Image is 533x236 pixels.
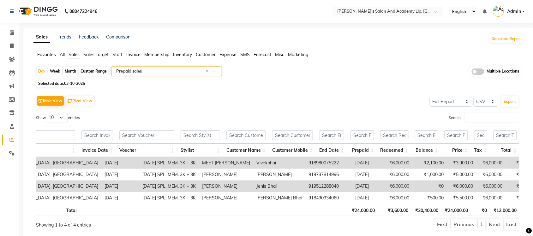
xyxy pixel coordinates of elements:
td: 919737814996 [305,169,352,180]
td: 918980075222 [305,157,352,169]
td: [DATE] [352,169,383,180]
span: SMS [240,52,250,57]
td: [PERSON_NAME] [199,180,253,192]
th: ₹20,400.00 [412,204,441,216]
td: [DATE] SPL. MEM. 3K + 3K [139,180,199,192]
a: Comparison [106,34,130,40]
td: ₹500.00 [413,192,447,204]
input: Search Balance [415,130,438,140]
td: [DATE] SPL. MEM. 3K + 3K [139,169,199,180]
td: [DATE] [352,157,383,169]
td: ₹5,500.00 [447,192,476,204]
button: Export [501,96,519,107]
th: ₹0 [471,204,490,216]
th: Total: activate to sort column ascending [490,144,520,157]
button: Generate Report [490,34,524,43]
td: [PERSON_NAME] [199,192,253,204]
img: pivot.png [68,99,72,103]
td: ₹5,000.00 [447,169,476,180]
th: ₹24,000.00 [441,204,471,216]
th: Prepaid: activate to sort column ascending [347,144,377,157]
td: Jenis Bhai [253,180,305,192]
input: Search: [464,113,519,122]
span: 03-10-2025 [64,81,85,86]
span: Customer [196,52,216,57]
span: Sales [69,52,80,57]
img: logo [16,3,59,20]
div: Month [63,67,78,76]
th: Tax: activate to sort column ascending [471,144,490,157]
th: Redeemed: activate to sort column ascending [377,144,412,157]
td: [DATE] SPL. MEM. 3K + 3K [139,157,199,169]
td: [PERSON_NAME] Bhai [253,192,305,204]
a: Feedback [79,34,99,40]
input: Search Price [445,130,468,140]
th: Customer Mobile: activate to sort column ascending [269,144,316,157]
td: ₹6,000.00 [383,157,413,169]
a: Sales [33,32,50,43]
th: ₹3,600.00 [378,204,412,216]
td: [PERSON_NAME] [253,169,305,180]
span: Selected date: [37,80,87,87]
div: Showing 1 to 4 of 4 entries [36,218,232,228]
input: Search End Date [319,130,344,140]
span: Inventory [173,52,192,57]
td: 919512288040 [305,180,352,192]
th: ₹24,000.00 [348,204,378,216]
td: ₹0 [506,169,525,180]
span: Invoice [126,52,141,57]
input: Search Invoice Date [81,130,113,140]
div: Day [37,67,47,76]
span: Admin [507,8,521,15]
span: Favorites [37,52,56,57]
b: 08047224946 [69,3,97,20]
td: [DATE] [352,192,383,204]
td: ₹1,000.00 [413,169,447,180]
input: Search Stylist [181,130,220,140]
td: ₹0 [506,157,525,169]
a: Trends [58,34,71,40]
td: ₹0 [506,192,525,204]
td: ₹6,000.00 [383,169,413,180]
td: ₹6,000.00 [476,157,506,169]
button: Table View [37,96,64,106]
td: ₹6,000.00 [447,180,476,192]
th: Stylist: activate to sort column ascending [177,144,223,157]
input: Search Total [494,130,517,140]
td: ₹6,000.00 [383,192,413,204]
td: ₹2,100.00 [413,157,447,169]
span: Membership [144,52,169,57]
td: Vivekbhai [253,157,305,169]
td: MEET [PERSON_NAME] [199,157,253,169]
td: [PERSON_NAME] [199,169,253,180]
label: Show entries [36,113,80,122]
span: All [60,52,65,57]
span: Staff [112,52,123,57]
input: Search Redeemed [380,130,409,140]
td: ₹3,900.00 [447,157,476,169]
th: Invoice Date: activate to sort column ascending [78,144,116,157]
td: ₹6,000.00 [476,180,506,192]
input: Search Voucher [119,130,174,140]
th: Customer Name: activate to sort column ascending [223,144,269,157]
button: Pivot View [66,96,94,106]
th: Price: activate to sort column ascending [441,144,471,157]
img: Admin [493,6,504,17]
span: Sales Target [83,52,109,57]
td: ₹6,000.00 [476,192,506,204]
th: End Date: activate to sort column ascending [316,144,347,157]
td: 918490934060 [305,192,352,204]
span: Forecast [254,52,271,57]
td: [DATE] [101,192,139,204]
span: Misc [275,52,284,57]
span: Marketing [288,52,308,57]
td: [DATE] SPL. MEM. 3K + 3K [139,192,199,204]
input: Search Customer Mobile [272,130,313,140]
input: Search Tax [474,130,487,140]
div: Custom Range [79,67,108,76]
input: Search Prepaid [350,130,374,140]
span: Expense [219,52,237,57]
td: [DATE] [101,157,139,169]
a: 1 [480,221,483,227]
td: ₹0 [413,180,447,192]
